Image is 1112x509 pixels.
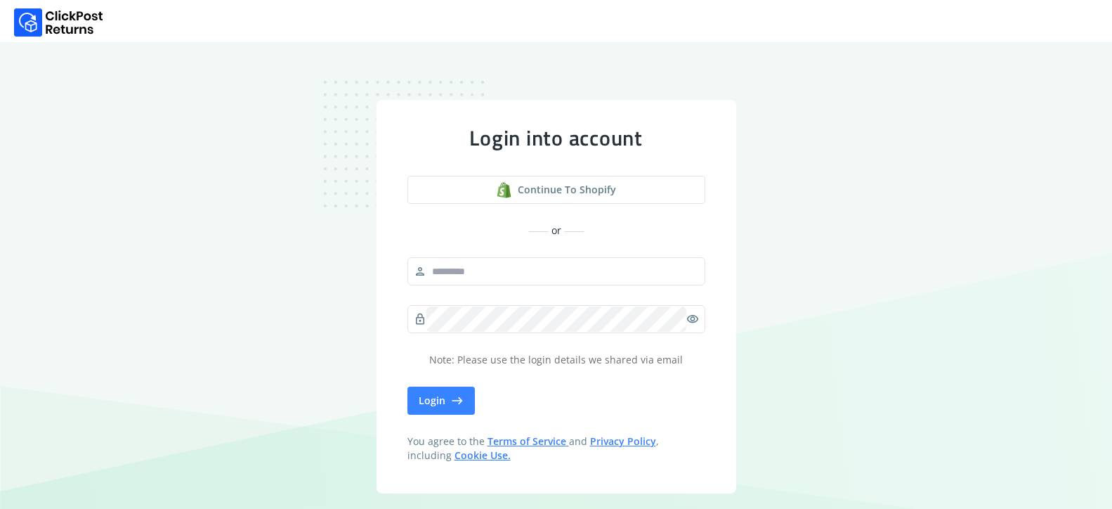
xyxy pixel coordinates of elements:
[407,125,705,150] div: Login into account
[454,449,511,462] a: Cookie Use.
[488,434,569,448] a: Terms of Service
[590,434,656,448] a: Privacy Policy
[407,434,705,463] span: You agree to the and , including
[407,353,705,367] p: Note: Please use the login details we shared via email
[407,387,475,415] button: Login east
[686,309,699,329] span: visibility
[414,262,426,281] span: person
[14,8,103,37] img: Logo
[407,224,705,238] div: or
[414,309,426,329] span: lock
[407,176,705,204] button: Continue to shopify
[407,176,705,204] a: shopify logoContinue to shopify
[451,391,464,411] span: east
[496,182,512,198] img: shopify logo
[518,183,616,197] span: Continue to shopify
